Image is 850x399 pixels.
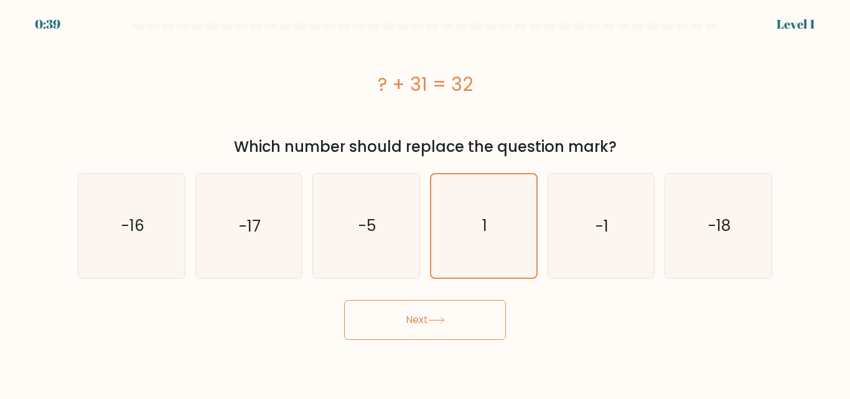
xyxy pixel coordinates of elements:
div: Level 1 [777,15,815,34]
text: -17 [239,215,261,237]
button: Next [344,300,506,340]
text: -18 [708,215,731,237]
text: -1 [595,215,609,237]
div: ? + 31 = 32 [78,70,772,98]
div: Which number should replace the question mark? [85,136,765,158]
div: 0:39 [35,15,60,34]
text: -16 [121,215,144,237]
text: 1 [482,215,487,237]
text: -5 [358,215,376,237]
